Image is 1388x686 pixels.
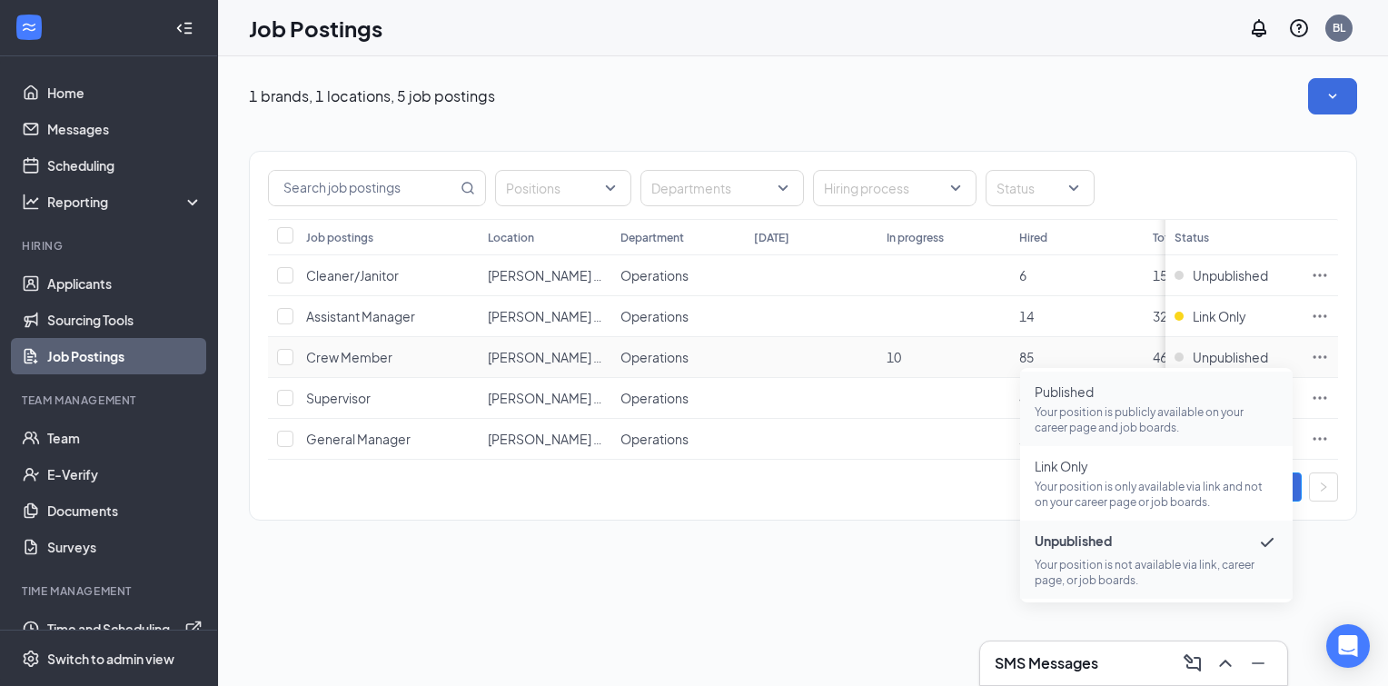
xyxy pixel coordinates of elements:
[47,529,203,565] a: Surveys
[1211,649,1240,678] button: ChevronUp
[1244,649,1273,678] button: Minimize
[995,653,1098,673] h3: SMS Messages
[745,219,877,255] th: [DATE]
[620,390,689,406] span: Operations
[1309,472,1338,502] button: right
[620,349,689,365] span: Operations
[47,147,203,184] a: Scheduling
[877,219,1010,255] th: In progress
[175,19,193,37] svg: Collapse
[1178,649,1207,678] button: ComposeMessage
[306,390,371,406] span: Supervisor
[620,431,689,447] span: Operations
[1311,266,1329,284] svg: Ellipses
[1311,307,1329,325] svg: Ellipses
[306,230,373,245] div: Job postings
[306,349,392,365] span: Crew Member
[1019,308,1034,324] span: 14
[1333,20,1345,35] div: BL
[1144,219,1276,255] th: Total
[488,267,608,283] span: [PERSON_NAME] 10
[1311,348,1329,366] svg: Ellipses
[47,420,203,456] a: Team
[22,650,40,668] svg: Settings
[1035,404,1278,435] p: Your position is publicly available on your career page and job boards.
[249,13,382,44] h1: Job Postings
[306,431,411,447] span: General Manager
[611,378,744,419] td: Operations
[1214,652,1236,674] svg: ChevronUp
[1035,457,1278,475] span: Link Only
[1153,308,1175,324] span: 327
[887,349,901,365] span: 10
[1165,219,1302,255] th: Status
[306,267,399,283] span: Cleaner/Janitor
[461,181,475,195] svg: MagnifyingGlass
[611,255,744,296] td: Operations
[47,193,203,211] div: Reporting
[611,337,744,378] td: Operations
[1256,532,1278,553] svg: Checkmark
[306,308,415,324] span: Assistant Manager
[22,193,40,211] svg: Analysis
[47,338,203,374] a: Job Postings
[1324,87,1342,105] svg: SmallChevronDown
[1318,482,1329,492] span: right
[47,111,203,147] a: Messages
[47,611,203,647] a: Time and SchedulingExternalLink
[1326,624,1370,668] div: Open Intercom Messenger
[1035,479,1278,510] p: Your position is only available via link and not on your career page or job boards.
[479,296,611,337] td: Brassfield 10
[47,302,203,338] a: Sourcing Tools
[620,230,684,245] div: Department
[1193,348,1268,366] span: Unpublished
[479,337,611,378] td: Brassfield 10
[1248,17,1270,39] svg: Notifications
[620,308,689,324] span: Operations
[1019,349,1034,365] span: 85
[47,650,174,668] div: Switch to admin view
[611,296,744,337] td: Operations
[20,18,38,36] svg: WorkstreamLogo
[22,238,199,254] div: Hiring
[479,378,611,419] td: Brassfield 10
[479,255,611,296] td: Brassfield 10
[488,390,608,406] span: [PERSON_NAME] 10
[22,393,199,408] div: Team Management
[47,265,203,302] a: Applicants
[1311,430,1329,448] svg: Ellipses
[488,230,534,245] div: Location
[1311,389,1329,407] svg: Ellipses
[1193,307,1246,325] span: Link Only
[249,86,495,106] p: 1 brands, 1 locations, 5 job postings
[620,267,689,283] span: Operations
[47,75,203,111] a: Home
[1010,219,1143,255] th: Hired
[488,308,608,324] span: [PERSON_NAME] 10
[1035,383,1278,401] span: Published
[488,431,608,447] span: [PERSON_NAME] 10
[1288,17,1310,39] svg: QuestionInfo
[1247,652,1269,674] svg: Minimize
[1308,78,1357,114] button: SmallChevronDown
[1035,557,1278,588] p: Your position is not available via link, career page, or job boards.
[1193,266,1268,284] span: Unpublished
[1182,652,1204,674] svg: ComposeMessage
[1153,267,1175,283] span: 150
[479,419,611,460] td: Brassfield 10
[47,492,203,529] a: Documents
[1309,472,1338,502] li: Next Page
[1153,349,1175,365] span: 465
[488,349,608,365] span: [PERSON_NAME] 10
[1019,267,1026,283] span: 6
[47,456,203,492] a: E-Verify
[611,419,744,460] td: Operations
[1035,532,1278,553] span: Unpublished
[269,171,457,205] input: Search job postings
[22,583,199,599] div: TIME MANAGEMENT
